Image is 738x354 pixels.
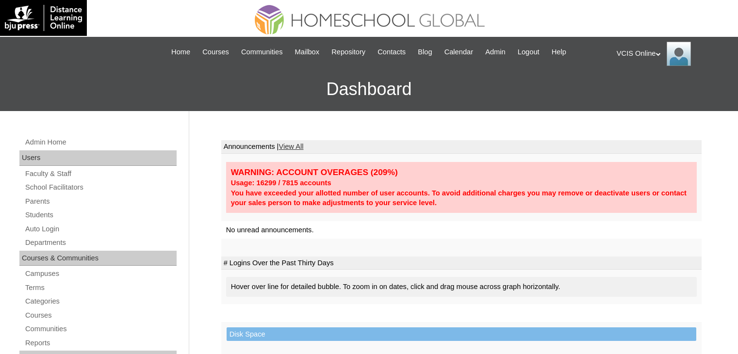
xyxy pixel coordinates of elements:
a: Calendar [440,47,478,58]
span: Home [171,47,190,58]
a: Mailbox [290,47,325,58]
span: Logout [518,47,540,58]
a: Home [166,47,195,58]
span: Mailbox [295,47,320,58]
a: Contacts [373,47,410,58]
a: Logout [513,47,544,58]
td: Announcements | [221,140,702,154]
a: Students [24,209,177,221]
strong: Usage: 16299 / 7815 accounts [231,179,331,187]
a: Repository [327,47,370,58]
a: Blog [413,47,437,58]
h3: Dashboard [5,67,733,111]
a: Reports [24,337,177,349]
div: WARNING: ACCOUNT OVERAGES (209%) [231,167,692,178]
a: Communities [236,47,288,58]
a: Courses [197,47,234,58]
div: Users [19,150,177,166]
span: Communities [241,47,283,58]
td: # Logins Over the Past Thirty Days [221,257,702,270]
a: View All [279,143,303,150]
a: Courses [24,309,177,322]
a: Categories [24,295,177,307]
td: Disk Space [227,327,696,341]
img: VCIS Online Admin [667,42,691,66]
a: Communities [24,323,177,335]
a: Admin Home [24,136,177,148]
span: Admin [485,47,506,58]
a: Admin [480,47,510,58]
span: Contacts [377,47,406,58]
a: Parents [24,195,177,208]
a: Terms [24,282,177,294]
a: Faculty & Staff [24,168,177,180]
div: Hover over line for detailed bubble. To zoom in on dates, click and drag mouse across graph horiz... [226,277,697,297]
a: Auto Login [24,223,177,235]
div: Courses & Communities [19,251,177,266]
span: Blog [418,47,432,58]
a: Help [547,47,571,58]
img: logo-white.png [5,5,82,31]
span: Calendar [444,47,473,58]
span: Courses [202,47,229,58]
span: Help [552,47,566,58]
div: You have exceeded your allotted number of user accounts. To avoid additional charges you may remo... [231,188,692,208]
span: Repository [331,47,365,58]
a: Campuses [24,268,177,280]
div: VCIS Online [617,42,728,66]
a: School Facilitators [24,181,177,193]
td: No unread announcements. [221,221,702,239]
a: Departments [24,237,177,249]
